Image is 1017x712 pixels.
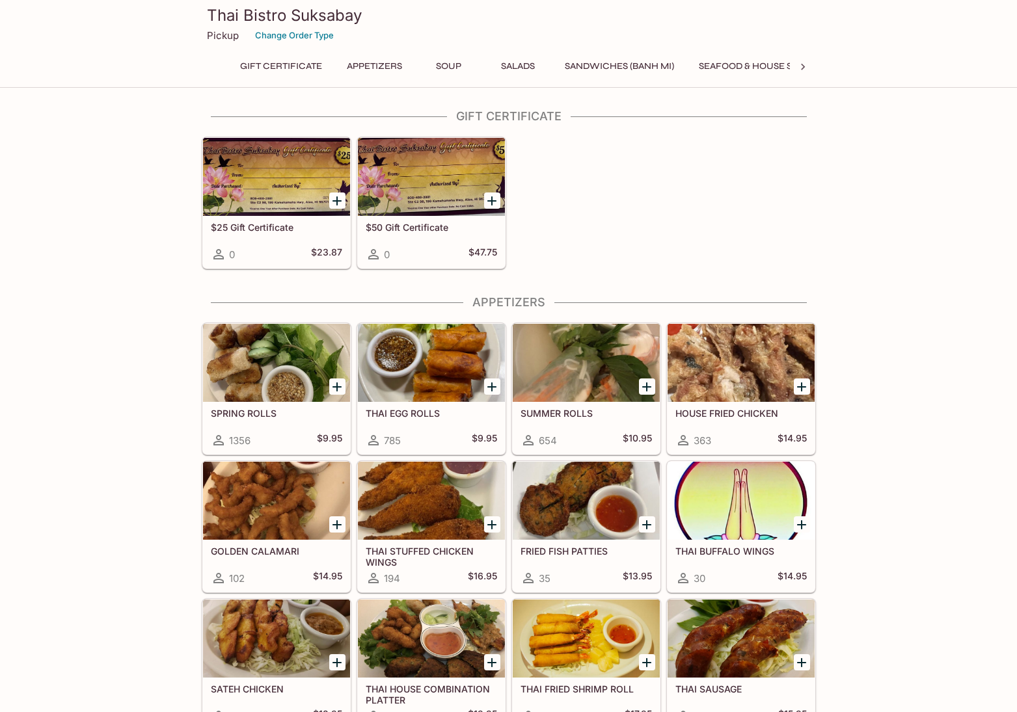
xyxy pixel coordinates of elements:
[513,462,660,540] div: FRIED FISH PATTIES
[667,461,815,592] a: THAI BUFFALO WINGS30$14.95
[202,461,351,592] a: GOLDEN CALAMARI102$14.95
[358,324,505,402] div: THAI EGG ROLLS
[229,572,245,585] span: 102
[692,57,837,75] button: Seafood & House Specials
[203,138,350,216] div: $25 Gift Certificate
[357,323,506,455] a: THAI EGG ROLLS785$9.95
[340,57,409,75] button: Appetizers
[384,572,400,585] span: 194
[202,323,351,455] a: SPRING ROLLS1356$9.95
[675,546,807,557] h5: THAI BUFFALO WINGS
[211,546,342,557] h5: GOLDEN CALAMARI
[329,516,346,533] button: Add GOLDEN CALAMARI
[472,432,497,448] h5: $9.95
[484,192,500,209] button: Add $50 Gift Certificate
[667,323,815,455] a: HOUSE FRIED CHICKEN363$14.95
[623,432,652,448] h5: $10.95
[694,434,711,447] span: 363
[558,57,681,75] button: Sandwiches (Banh Mi)
[229,434,251,447] span: 1356
[329,378,346,395] button: Add SPRING ROLLS
[313,570,342,586] h5: $14.95
[233,57,329,75] button: Gift Certificate
[539,572,550,585] span: 35
[384,434,401,447] span: 785
[794,378,810,395] button: Add HOUSE FRIED CHICKEN
[366,222,497,233] h5: $50 Gift Certificate
[468,246,497,262] h5: $47.75
[668,324,815,402] div: HOUSE FRIED CHICKEN
[203,600,350,678] div: SATEH CHICKEN
[512,323,660,455] a: SUMMER ROLLS654$10.95
[521,546,652,557] h5: FRIED FISH PATTIES
[358,462,505,540] div: THAI STUFFED CHICKEN WINGS
[229,248,235,261] span: 0
[357,461,506,592] a: THAI STUFFED CHICKEN WINGS194$16.95
[211,408,342,419] h5: SPRING ROLLS
[358,138,505,216] div: $50 Gift Certificate
[249,25,340,46] button: Change Order Type
[694,572,705,585] span: 30
[639,516,655,533] button: Add FRIED FISH PATTIES
[539,434,557,447] span: 654
[366,408,497,419] h5: THAI EGG ROLLS
[420,57,478,75] button: Soup
[202,109,816,124] h4: Gift Certificate
[513,600,660,678] div: THAI FRIED SHRIMP ROLL
[358,600,505,678] div: THAI HOUSE COMBINATION PLATTER
[675,408,807,419] h5: HOUSE FRIED CHICKEN
[329,654,346,670] button: Add SATEH CHICKEN
[202,137,351,269] a: $25 Gift Certificate0$23.87
[468,570,497,586] h5: $16.95
[366,546,497,567] h5: THAI STUFFED CHICKEN WINGS
[512,461,660,592] a: FRIED FISH PATTIES35$13.95
[207,29,239,42] p: Pickup
[366,683,497,705] h5: THAI HOUSE COMBINATION PLATTER
[203,462,350,540] div: GOLDEN CALAMARI
[521,683,652,694] h5: THAI FRIED SHRIMP ROLL
[211,222,342,233] h5: $25 Gift Certificate
[794,654,810,670] button: Add THAI SAUSAGE
[623,570,652,586] h5: $13.95
[521,408,652,419] h5: SUMMER ROLLS
[639,654,655,670] button: Add THAI FRIED SHRIMP ROLL
[202,295,816,310] h4: Appetizers
[675,683,807,694] h5: THAI SAUSAGE
[639,378,655,395] button: Add SUMMER ROLLS
[211,683,342,694] h5: SATEH CHICKEN
[329,192,346,209] button: Add $25 Gift Certificate
[484,654,500,670] button: Add THAI HOUSE COMBINATION PLATTER
[357,137,506,269] a: $50 Gift Certificate0$47.75
[489,57,547,75] button: Salads
[668,600,815,678] div: THAI SAUSAGE
[384,248,390,261] span: 0
[794,516,810,533] button: Add THAI BUFFALO WINGS
[513,324,660,402] div: SUMMER ROLLS
[311,246,342,262] h5: $23.87
[484,516,500,533] button: Add THAI STUFFED CHICKEN WINGS
[203,324,350,402] div: SPRING ROLLS
[778,432,807,448] h5: $14.95
[668,462,815,540] div: THAI BUFFALO WINGS
[207,5,811,25] h3: Thai Bistro Suksabay
[484,378,500,395] button: Add THAI EGG ROLLS
[317,432,342,448] h5: $9.95
[778,570,807,586] h5: $14.95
